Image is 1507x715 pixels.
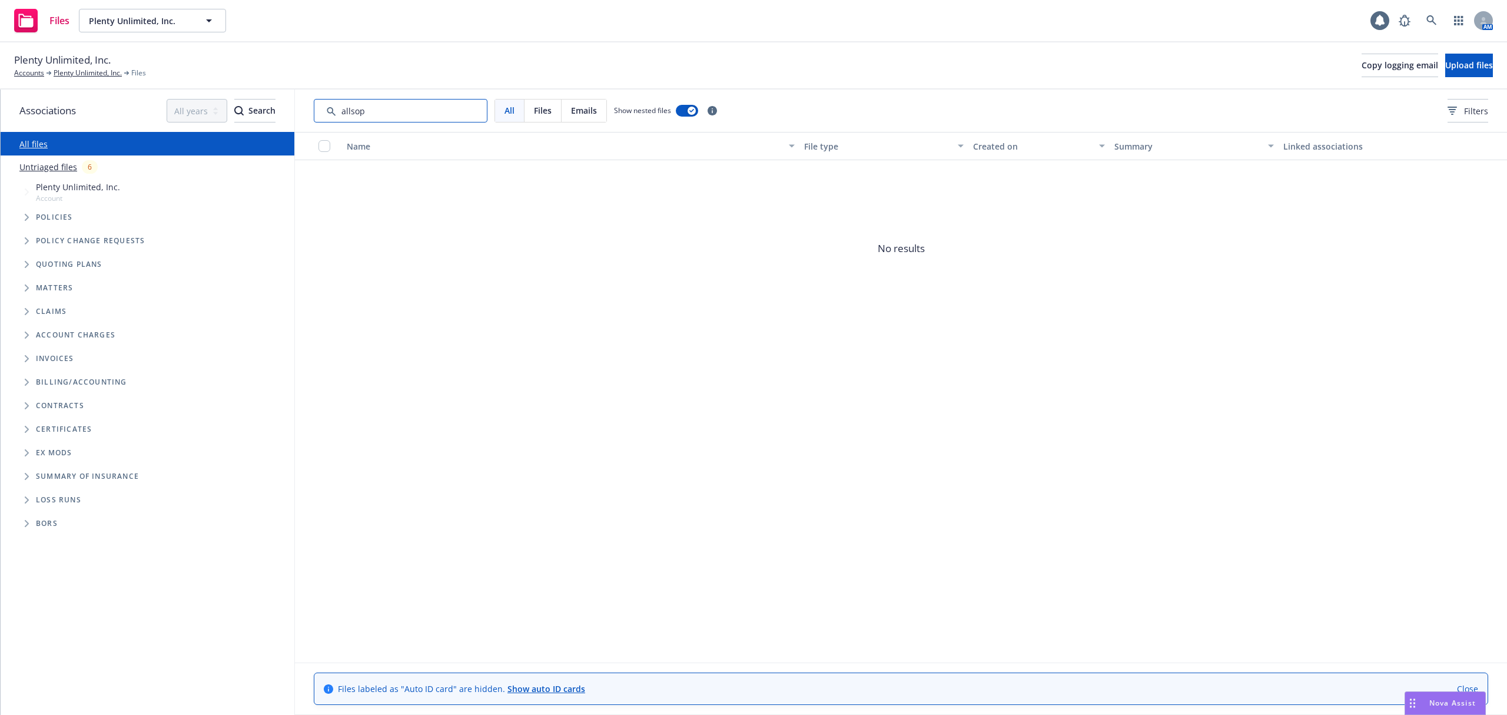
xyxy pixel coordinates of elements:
div: 6 [82,160,98,174]
span: Plenty Unlimited, Inc. [89,15,191,27]
div: Created on [973,140,1092,153]
span: Show nested files [614,105,671,115]
span: No results [295,160,1507,337]
span: Files [534,104,552,117]
span: Filters [1448,105,1488,117]
span: Nova Assist [1429,698,1476,708]
button: Name [342,132,799,160]
input: Select all [318,140,330,152]
div: File type [804,140,951,153]
button: Plenty Unlimited, Inc. [79,9,226,32]
span: Emails [571,104,597,117]
div: Folder Tree Example [1,370,294,535]
span: Invoices [36,355,74,362]
span: Files labeled as "Auto ID card" are hidden. [338,683,585,695]
button: Filters [1448,99,1488,123]
span: Upload files [1445,59,1493,71]
span: Matters [36,284,73,292]
span: Plenty Unlimited, Inc. [36,181,120,193]
div: Linked associations [1283,140,1443,153]
button: Nova Assist [1405,691,1486,715]
a: Switch app [1447,9,1471,32]
span: Policies [36,214,73,221]
a: Accounts [14,68,44,78]
svg: Search [234,106,244,115]
span: Summary of insurance [36,473,139,480]
span: Files [49,16,69,25]
a: Untriaged files [19,161,77,173]
button: File type [799,132,969,160]
span: Account [36,193,120,203]
button: SearchSearch [234,99,275,123]
span: Certificates [36,426,92,433]
a: All files [19,138,48,150]
span: Claims [36,308,67,315]
span: BORs [36,520,58,527]
a: Files [9,4,74,37]
div: Drag to move [1405,692,1420,714]
button: Upload files [1445,54,1493,77]
a: Report a Bug [1393,9,1416,32]
button: Created on [968,132,1110,160]
a: Show auto ID cards [507,683,585,694]
button: Linked associations [1279,132,1448,160]
a: Plenty Unlimited, Inc. [54,68,122,78]
span: Policy change requests [36,237,145,244]
div: Search [234,100,275,122]
button: Summary [1110,132,1279,160]
a: Search [1420,9,1443,32]
span: All [504,104,514,117]
span: Copy logging email [1362,59,1438,71]
span: Files [131,68,146,78]
a: Close [1457,683,1478,695]
div: Summary [1114,140,1262,153]
span: Associations [19,103,76,118]
span: Loss Runs [36,496,81,504]
span: Filters [1464,105,1488,117]
span: Quoting plans [36,261,102,268]
span: Ex Mods [36,449,72,456]
div: Tree Example [1,178,294,370]
button: Copy logging email [1362,54,1438,77]
div: Name [347,140,782,153]
span: Plenty Unlimited, Inc. [14,52,111,68]
span: Account charges [36,332,115,339]
span: Billing/Accounting [36,379,127,386]
span: Contracts [36,402,84,409]
input: Search by keyword... [314,99,487,123]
